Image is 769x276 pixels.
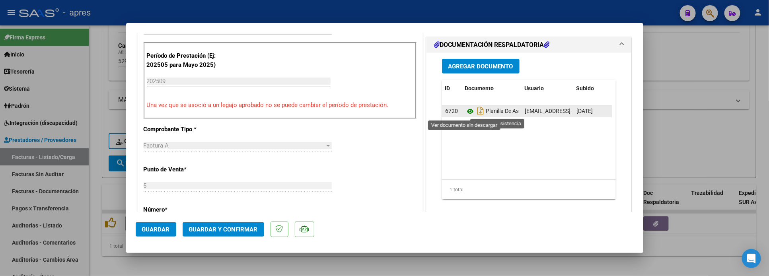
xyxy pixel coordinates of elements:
p: Período de Prestación (Ej: 202505 para Mayo 2025) [147,51,227,69]
datatable-header-cell: Documento [462,80,522,97]
datatable-header-cell: ID [442,80,462,97]
span: Subido [576,85,594,91]
span: Guardar y Confirmar [189,226,258,233]
datatable-header-cell: Usuario [522,80,573,97]
div: Open Intercom Messenger [742,249,761,268]
mat-expansion-panel-header: DOCUMENTACIÓN RESPALDATORIA [426,37,632,53]
button: Agregar Documento [442,59,520,74]
p: Comprobante Tipo * [144,125,226,134]
span: [DATE] [576,108,593,114]
h1: DOCUMENTACIÓN RESPALDATORIA [434,40,550,50]
datatable-header-cell: Subido [573,80,613,97]
i: Descargar documento [475,105,486,117]
p: Una vez que se asoció a un legajo aprobado no se puede cambiar el período de prestación. [147,101,413,110]
p: Número [144,205,226,214]
span: 6720 [445,108,458,114]
button: Guardar [136,222,176,237]
span: Factura A [144,142,169,149]
div: 1 total [442,180,616,200]
span: Planilla De Asistencia [465,108,538,115]
div: DOCUMENTACIÓN RESPALDATORIA [426,53,632,218]
span: ID [445,85,450,91]
p: Punto de Venta [144,165,226,174]
span: Documento [465,85,494,91]
span: Usuario [525,85,544,91]
span: Agregar Documento [448,63,513,70]
span: [EMAIL_ADDRESS][DOMAIN_NAME] - Reinigen S.A [525,108,648,114]
button: Guardar y Confirmar [183,222,264,237]
span: Guardar [142,226,170,233]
